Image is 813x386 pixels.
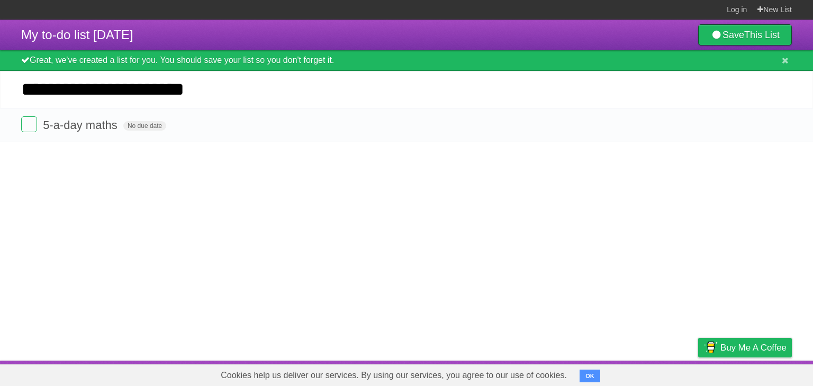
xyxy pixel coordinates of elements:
[698,338,792,357] a: Buy me a coffee
[210,365,577,386] span: Cookies help us deliver our services. By using our services, you agree to our use of cookies.
[698,24,792,45] a: SaveThis List
[720,338,787,357] span: Buy me a coffee
[21,116,37,132] label: Done
[21,27,133,42] span: My to-do list [DATE]
[123,121,166,131] span: No due date
[648,363,672,383] a: Terms
[592,363,635,383] a: Developers
[684,363,712,383] a: Privacy
[580,370,600,382] button: OK
[725,363,792,383] a: Suggest a feature
[703,338,718,356] img: Buy me a coffee
[744,30,780,40] b: This List
[43,118,120,132] span: 5-a-day maths
[557,363,580,383] a: About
